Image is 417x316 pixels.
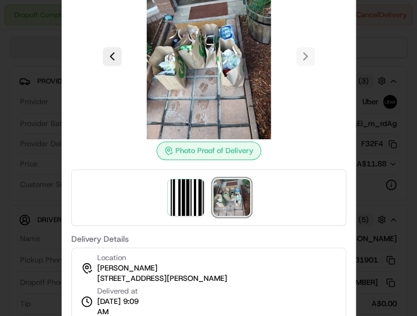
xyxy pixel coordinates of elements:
span: Delivered at [97,286,150,296]
img: barcode_scan_on_pickup image [167,179,204,216]
span: [STREET_ADDRESS][PERSON_NAME] [97,273,227,284]
span: [PERSON_NAME] [97,263,158,273]
div: Photo Proof of Delivery [156,142,261,160]
img: photo_proof_of_delivery image [213,179,250,216]
label: Delivery Details [71,235,346,243]
span: Location [97,253,126,263]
